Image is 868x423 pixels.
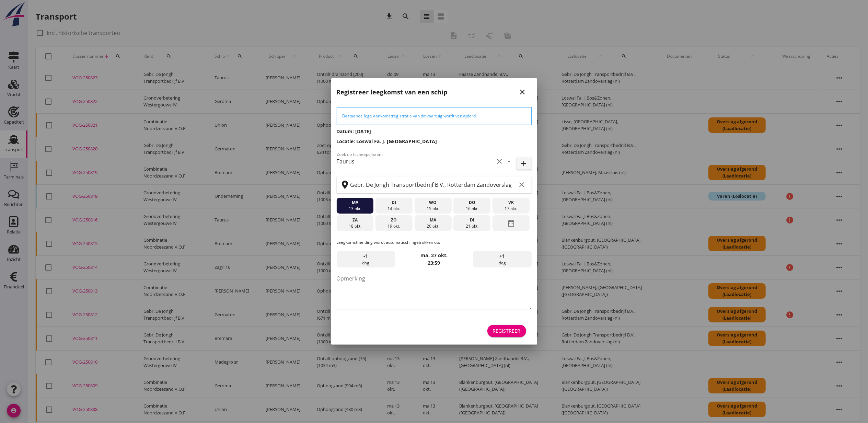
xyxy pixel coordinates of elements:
i: date_range [507,217,515,229]
div: di [377,199,411,206]
div: vr [494,199,528,206]
div: di [455,217,489,223]
div: wo [416,199,450,206]
div: zo [377,217,411,223]
h3: Datum: [DATE] [337,128,532,135]
strong: ma. 27 okt. [420,252,448,259]
span: +1 [499,252,505,260]
i: add [520,159,528,168]
input: Zoek op terminal of plaats [350,179,517,190]
div: dag [473,251,531,267]
h2: Registreer leegkomst van een schip [337,88,448,97]
strong: 23:59 [428,260,440,266]
i: clear [496,157,504,165]
div: 19 okt. [377,223,411,229]
i: clear [518,181,526,189]
input: Zoek op (scheeps)naam [337,156,494,167]
button: Registreer [487,325,526,337]
div: ma [338,199,372,206]
div: 16 okt. [455,206,489,212]
div: za [338,217,372,223]
div: do [455,199,489,206]
div: 18 okt. [338,223,372,229]
div: 21 okt. [455,223,489,229]
div: Bestaande lege aankomstregistratie van dit vaartuig wordt verwijderd. [343,113,526,119]
div: 14 okt. [377,206,411,212]
h3: Locatie: Loswal Fa. J. [GEOGRAPHIC_DATA] [337,138,532,145]
div: 15 okt. [416,206,450,212]
textarea: Opmerking [337,273,532,309]
div: ma [416,217,450,223]
i: close [519,88,527,96]
span: -1 [363,252,368,260]
div: 13 okt. [338,206,372,212]
div: 20 okt. [416,223,450,229]
p: Leegkomstmelding wordt automatisch ingetrokken op: [337,239,532,245]
i: arrow_drop_down [505,157,513,165]
div: dag [337,251,395,267]
div: 17 okt. [494,206,528,212]
div: Registreer [493,327,521,334]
